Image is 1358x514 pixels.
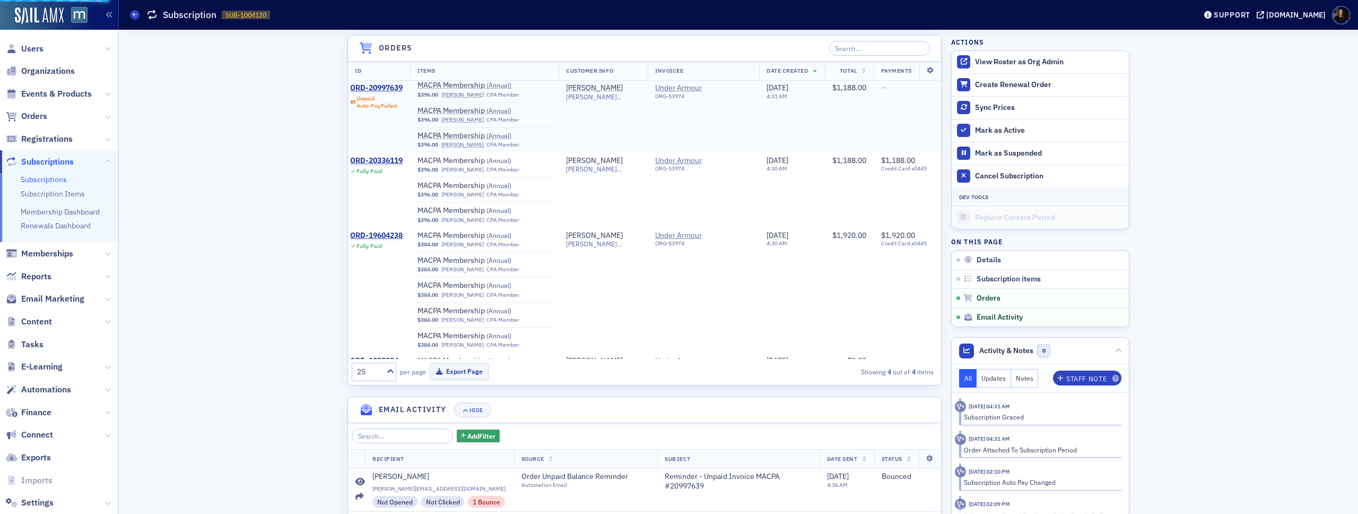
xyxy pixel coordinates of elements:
a: [PERSON_NAME] [441,241,484,248]
a: [PERSON_NAME] [441,316,484,323]
span: $384.00 [417,241,438,248]
span: Under Armour [655,84,752,104]
a: Connect [6,429,53,441]
span: $396.00 [417,191,438,198]
a: Order Unpaid Balance ReminderAutomation Email [521,472,638,489]
a: MACPA Membership (Annual) [417,356,551,366]
button: Mark as Active [952,119,1129,142]
h4: Orders [379,42,412,54]
span: MACPA Membership [417,331,551,341]
label: per page [400,367,426,376]
span: ( Annual ) [486,206,511,215]
span: Details [977,255,1001,265]
a: [PERSON_NAME] [441,141,484,148]
span: $384.00 [417,316,438,323]
div: 1 Bounce [468,496,505,508]
a: Tasks [6,339,43,350]
div: 25 [357,366,380,378]
a: [PERSON_NAME] [372,472,507,482]
a: SailAMX [15,7,64,24]
div: Auto-Pay Failed [356,102,397,109]
span: Credit Card x0445 [881,240,934,247]
div: Sync Prices [975,103,1124,113]
span: Reports [21,271,51,282]
a: Settings [6,497,54,509]
span: 0 [1037,344,1050,357]
a: Subscriptions [6,156,74,168]
a: MACPA Membership (Annual) [417,231,551,241]
span: Under Armour [655,356,752,376]
a: MACPA Membership (Annual) [417,256,551,265]
div: Staff Note [1066,376,1107,382]
a: ORD-19604238 [350,231,403,241]
span: $1,188.00 [832,83,866,93]
span: Subscription items [977,275,1041,284]
time: 4:36 AM [827,481,848,489]
div: ORG-53974 [655,240,752,251]
span: [DATE] [767,356,788,365]
button: Sync Prices [952,96,1129,119]
div: CPA Member [486,116,519,123]
div: Mark as Active [975,126,1124,135]
span: Content [21,316,52,328]
button: Hide [454,402,491,417]
strong: 4 [910,367,917,376]
span: Date Sent [827,455,858,462]
span: Profile [1332,6,1351,24]
a: [PERSON_NAME] [441,91,484,98]
a: Organizations [6,65,75,77]
span: Order Unpaid Balance Reminder [521,472,628,482]
div: Support [1214,10,1250,20]
span: Subject [665,455,691,462]
a: [PERSON_NAME] [566,231,623,241]
a: [PERSON_NAME] [441,292,484,298]
a: [PERSON_NAME] [566,84,623,93]
span: ID [355,67,361,74]
time: 4:31 AM [767,92,787,100]
span: Subscriptions [21,156,74,168]
span: Under Armour [655,156,752,176]
time: 4:30 AM [767,165,787,172]
span: $384.00 [417,341,438,348]
div: CPA Member [486,191,519,198]
span: ( Annual ) [486,231,511,239]
div: Replace Current Period [975,213,1124,222]
div: Not Opened [372,496,417,508]
span: $1,920.00 [881,230,915,240]
span: Under Armour [655,231,752,241]
span: MACPA Membership [417,281,551,290]
div: Activity [955,499,966,510]
a: Automations [6,384,71,396]
div: CPA Member [486,241,519,248]
a: MACPA Membership (Annual) [417,206,551,216]
span: $1,188.00 [881,156,915,165]
div: Activity [955,434,966,445]
div: ORG-53974 [655,93,752,104]
span: ( Annual ) [486,281,511,289]
span: Under Armour [655,156,752,166]
span: [DATE] [767,83,788,93]
span: Email Activity [977,313,1023,322]
span: Customer Info [566,67,613,74]
span: Imports [21,475,53,486]
button: Cancel Subscription [952,165,1129,187]
time: 7/1/2025 04:31 AM [969,402,1010,410]
span: Reminder - Unpaid Invoice MACPA #20997639 [665,472,812,491]
div: Not Clicked [421,496,465,508]
span: $0.00 [847,356,866,365]
div: CPA Member [486,292,519,298]
a: Under Armour [655,84,752,93]
a: Memberships [6,248,73,260]
span: $384.00 [417,266,438,273]
span: Memberships [21,248,73,260]
span: Users [21,43,43,55]
a: [PERSON_NAME] [566,156,623,166]
button: Export Page [430,363,489,380]
a: Events & Products [6,88,92,100]
span: [DATE] [827,472,849,481]
button: Replace Current Period [952,207,1129,229]
h4: On this page [951,237,1129,246]
span: Settings [21,497,54,509]
span: $1,188.00 [832,156,866,165]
